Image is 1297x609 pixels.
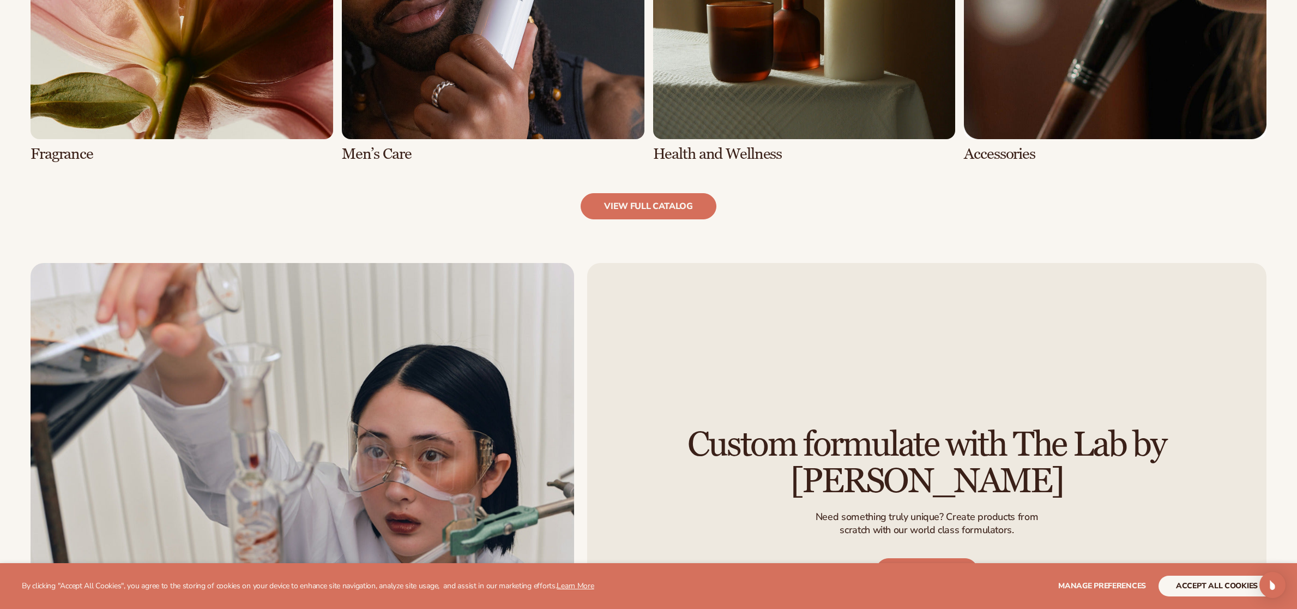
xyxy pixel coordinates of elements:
[816,524,1038,536] p: scratch with our world class formulators.
[1058,581,1146,591] span: Manage preferences
[1259,572,1286,598] div: Open Intercom Messenger
[1159,576,1275,596] button: accept all cookies
[581,193,716,219] a: view full catalog
[876,558,979,584] a: LEARN MORE
[618,427,1236,500] h2: Custom formulate with The Lab by [PERSON_NAME]
[22,582,594,591] p: By clicking "Accept All Cookies", you agree to the storing of cookies on your device to enhance s...
[816,511,1038,523] p: Need something truly unique? Create products from
[557,581,594,591] a: Learn More
[1058,576,1146,596] button: Manage preferences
